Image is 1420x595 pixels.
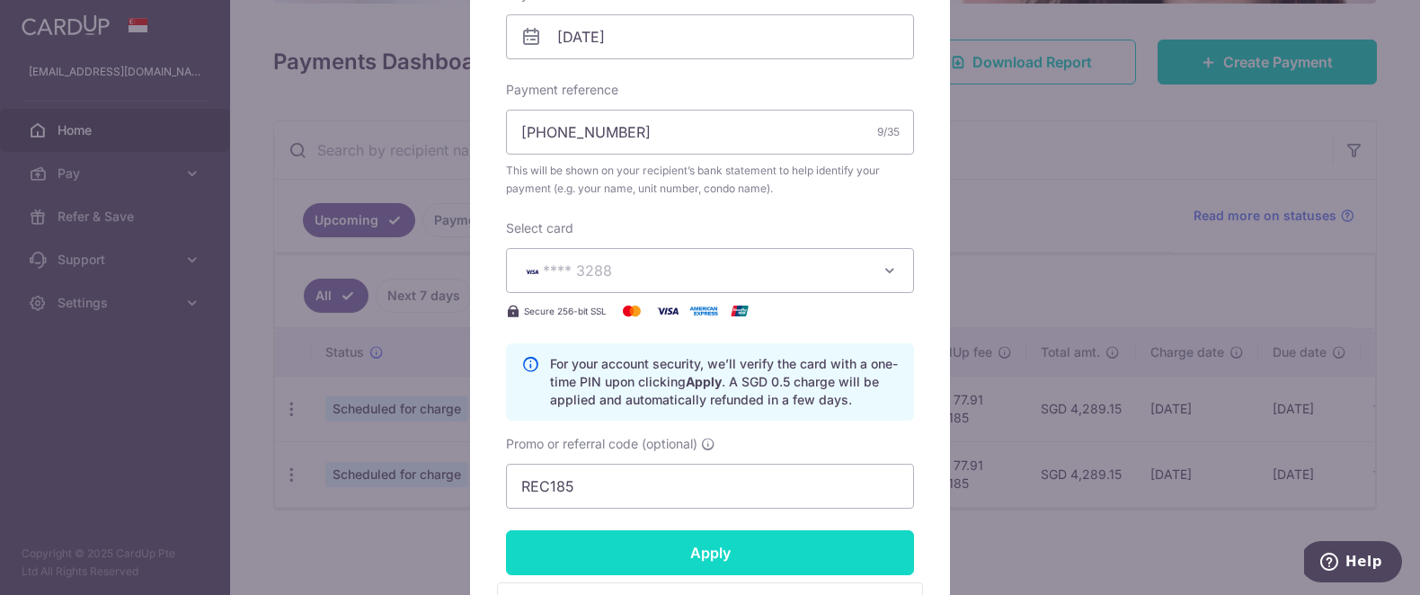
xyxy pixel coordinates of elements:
[524,304,607,318] span: Secure 256-bit SSL
[506,162,914,198] span: This will be shown on your recipient’s bank statement to help identify your payment (e.g. your na...
[506,219,573,237] label: Select card
[506,530,914,575] input: Apply
[550,355,899,409] p: For your account security, we’ll verify the card with a one-time PIN upon clicking . A SGD 0.5 ch...
[877,123,900,141] div: 9/35
[686,374,722,389] b: Apply
[614,300,650,322] img: Mastercard
[1304,541,1402,586] iframe: Opens a widget where you can find more information
[650,300,686,322] img: Visa
[506,435,697,453] span: Promo or referral code (optional)
[506,81,618,99] label: Payment reference
[722,300,758,322] img: UnionPay
[686,300,722,322] img: American Express
[506,14,914,59] input: DD / MM / YYYY
[521,265,543,278] img: VISA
